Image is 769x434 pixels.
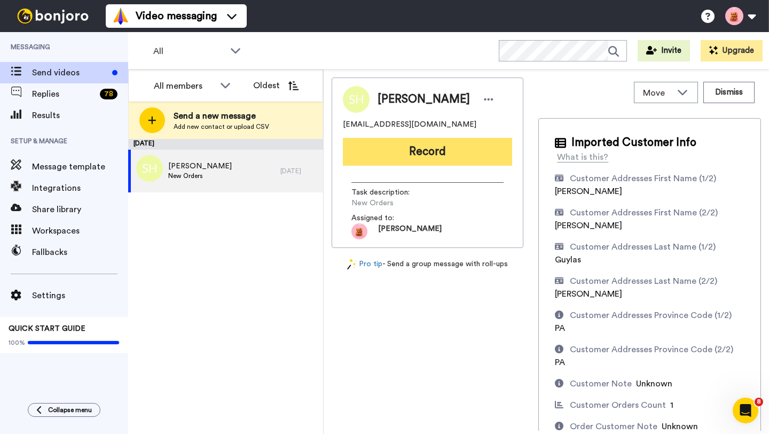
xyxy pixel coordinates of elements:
span: Share library [32,203,128,216]
span: Assigned to: [351,213,426,223]
span: Integrations [32,182,128,195]
div: [DATE] [128,139,323,150]
span: Message template [32,160,128,173]
div: Customer Addresses Last Name (2/2) [570,275,717,288]
span: [PERSON_NAME] [168,161,232,172]
span: Replies [32,88,96,100]
img: 14ff51d9-9a06-4008-a6cf-75b766781cf5-1695750491.jpg [351,223,367,239]
iframe: Intercom live chat [733,398,758,423]
span: Task description : [351,187,426,198]
div: Customer Addresses Province Code (2/2) [570,343,733,356]
button: Collapse menu [28,403,100,417]
span: [PERSON_NAME] [555,187,622,196]
span: Unknown [662,422,698,431]
span: PA [555,358,565,367]
button: Upgrade [701,40,763,61]
span: Results [32,109,128,122]
div: - Send a group message with roll-ups [332,259,523,270]
div: What is this? [557,151,608,164]
div: Customer Addresses Province Code (1/2) [570,309,732,322]
a: Pro tip [347,259,382,270]
div: [DATE] [280,167,318,175]
div: Customer Orders Count [570,399,666,412]
span: Send a new message [174,110,269,122]
span: [PERSON_NAME] [378,223,442,239]
span: [EMAIL_ADDRESS][DOMAIN_NAME] [343,119,476,130]
img: Image of Susan Huff [343,86,370,113]
img: vm-color.svg [112,7,129,25]
span: Fallbacks [32,246,128,259]
button: Record [343,138,512,166]
button: Oldest [245,75,307,96]
span: Guylas [555,255,581,264]
div: Customer Addresses First Name (2/2) [570,206,718,219]
span: 8 [755,398,763,406]
span: 1 [670,401,673,409]
span: QUICK START GUIDE [9,325,85,332]
div: Customer Addresses Last Name (1/2) [570,241,716,253]
span: 100% [9,338,25,347]
span: Add new contact or upload CSV [174,122,269,131]
span: Video messaging [136,9,217,24]
div: Customer Addresses First Name (1/2) [570,172,716,185]
span: PA [555,324,565,332]
div: 78 [100,89,117,99]
span: [PERSON_NAME] [555,290,622,298]
button: Dismiss [703,82,755,103]
div: Order Customer Note [570,420,657,433]
span: [PERSON_NAME] [555,221,622,230]
div: All members [154,80,215,92]
img: sh.png [136,155,163,182]
span: Collapse menu [48,406,92,414]
img: bj-logo-header-white.svg [13,9,93,24]
span: [PERSON_NAME] [378,91,470,107]
span: All [153,45,225,58]
span: Workspaces [32,224,128,237]
span: Unknown [636,379,672,388]
div: Customer Note [570,377,632,390]
span: Send videos [32,66,108,79]
button: Invite [638,40,690,61]
span: Imported Customer Info [571,135,696,151]
span: New Orders [351,198,453,208]
span: Move [643,87,672,99]
span: New Orders [168,172,232,180]
img: magic-wand.svg [347,259,357,270]
span: Settings [32,289,128,302]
